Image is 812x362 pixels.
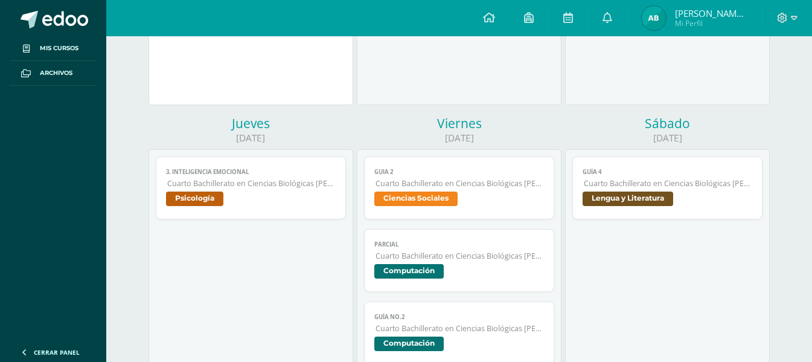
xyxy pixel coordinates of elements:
a: Guia 2Cuarto Bachillerato en Ciencias Biológicas [PERSON_NAME]. CCLL en Ciencias BiológicasCienci... [364,157,554,219]
span: Computación [374,264,444,279]
span: Psicología [166,192,223,206]
div: Sábado [565,115,770,132]
span: [PERSON_NAME][DATE] [675,7,747,19]
span: Computación [374,337,444,351]
div: Jueves [149,115,353,132]
img: 345e1eacb3c58cc3bd2a5ece63b51f5d.png [642,6,666,30]
span: Cerrar panel [34,348,80,357]
a: 3. Inteligencia emocionalCuarto Bachillerato en Ciencias Biológicas [PERSON_NAME]. CCLL en Cienci... [156,157,345,219]
a: Mis cursos [10,36,97,61]
div: [DATE] [149,132,353,144]
span: 3. Inteligencia emocional [166,168,335,176]
span: Cuarto Bachillerato en Ciencias Biológicas [PERSON_NAME]. CCLL en Ciencias Biológicas [376,323,543,334]
span: Guía no.2 [374,313,543,321]
span: Ciencias Sociales [374,192,458,206]
div: Viernes [357,115,561,132]
div: [DATE] [565,132,770,144]
span: Guía 4 [583,168,752,176]
span: Cuarto Bachillerato en Ciencias Biológicas [PERSON_NAME]. CCLL en Ciencias Biológicas [167,178,335,189]
div: [DATE] [357,132,561,144]
span: Mi Perfil [675,18,747,28]
span: Mis cursos [40,44,78,53]
span: Cuarto Bachillerato en Ciencias Biológicas [PERSON_NAME]. CCLL en Ciencias Biológicas [584,178,752,189]
span: Lengua y Literatura [583,192,673,206]
span: Parcial [374,241,543,248]
span: Cuarto Bachillerato en Ciencias Biológicas [PERSON_NAME]. CCLL en Ciencias Biológicas [376,251,543,261]
span: Guia 2 [374,168,543,176]
a: ParcialCuarto Bachillerato en Ciencias Biológicas [PERSON_NAME]. CCLL en Ciencias BiológicasCompu... [364,229,554,292]
a: Archivos [10,61,97,86]
span: Archivos [40,68,72,78]
span: Cuarto Bachillerato en Ciencias Biológicas [PERSON_NAME]. CCLL en Ciencias Biológicas [376,178,543,189]
a: Guía 4Cuarto Bachillerato en Ciencias Biológicas [PERSON_NAME]. CCLL en Ciencias BiológicasLengua... [572,157,762,219]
